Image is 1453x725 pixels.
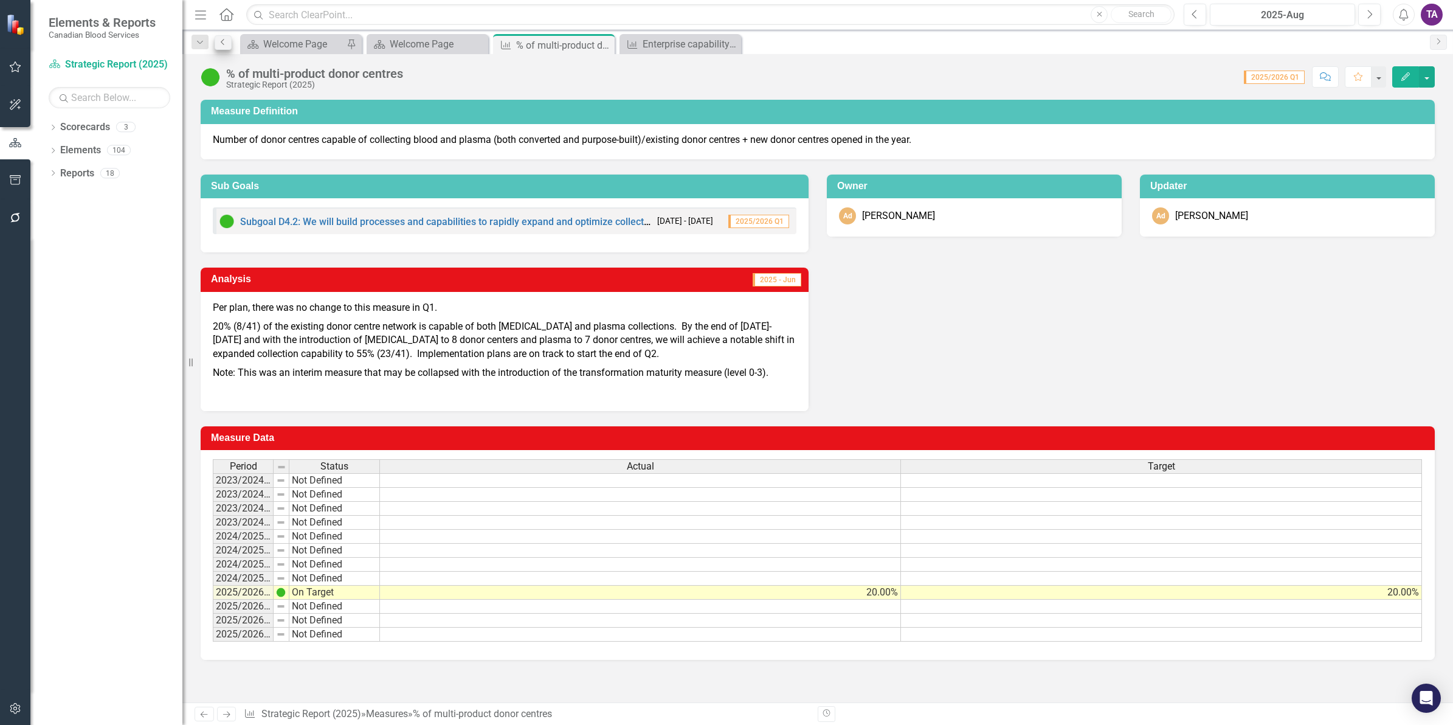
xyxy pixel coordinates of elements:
img: IjK2lU6JAAAAAElFTkSuQmCC [276,588,286,597]
td: Not Defined [289,473,380,488]
img: 8DAGhfEEPCf229AAAAAElFTkSuQmCC [276,602,286,611]
td: 2023/2024 Q1 [213,473,274,488]
div: % of multi-product donor centres [516,38,612,53]
img: 8DAGhfEEPCf229AAAAAElFTkSuQmCC [276,546,286,555]
span: 2025/2026 Q1 [728,215,789,228]
small: Canadian Blood Services [49,30,156,40]
td: Not Defined [289,572,380,586]
td: Not Defined [289,516,380,530]
td: 2025/2026 Q2 [213,600,274,614]
td: On Target [289,586,380,600]
td: 2023/2024 Q3 [213,502,274,516]
img: 8DAGhfEEPCf229AAAAAElFTkSuQmCC [276,532,286,541]
a: Measures [366,708,408,720]
td: 2025/2026 Q4 [213,628,274,642]
a: Welcome Page [370,36,485,52]
td: 2024/2025 Q4 [213,572,274,586]
img: 8DAGhfEEPCf229AAAAAElFTkSuQmCC [276,504,286,513]
div: Ad [1152,207,1169,224]
h3: Measure Data [211,432,1429,443]
p: 20% (8/41) of the existing donor centre network is capable of both [MEDICAL_DATA] and plasma coll... [213,317,796,364]
div: 18 [100,168,120,178]
img: 8DAGhfEEPCf229AAAAAElFTkSuQmCC [276,490,286,499]
span: Period [230,461,257,472]
p: Note: This was an interim measure that may be collapsed with the introduction of the transformati... [213,364,796,383]
td: Not Defined [289,614,380,628]
div: Strategic Report (2025) [226,80,403,89]
td: 20.00% [380,586,901,600]
a: Enterprise capability to deliver multi-product ambition [623,36,738,52]
a: Scorecards [60,120,110,134]
div: 3 [116,122,136,133]
td: Not Defined [289,488,380,502]
p: Number of donor centres capable of collecting blood and plasma (both converted and purpose-built)... [213,133,1423,147]
td: Not Defined [289,502,380,516]
span: Status [320,461,348,472]
div: Welcome Page [263,36,343,52]
input: Search ClearPoint... [246,4,1175,26]
h3: Sub Goals [211,181,802,192]
span: Search [1128,9,1154,19]
img: 8DAGhfEEPCf229AAAAAElFTkSuQmCC [276,476,286,485]
td: 2024/2025 Q3 [213,558,274,572]
td: 20.00% [901,586,1422,600]
td: Not Defined [289,544,380,558]
p: Per plan, there was no change to this measure in Q1. [213,301,796,317]
td: 2024/2025 Q1 [213,530,274,544]
a: Elements [60,144,101,158]
td: Not Defined [289,530,380,544]
td: Not Defined [289,600,380,614]
img: 8DAGhfEEPCf229AAAAAElFTkSuQmCC [276,560,286,569]
img: 8DAGhfEEPCf229AAAAAElFTkSuQmCC [276,518,286,527]
img: 8DAGhfEEPCf229AAAAAElFTkSuQmCC [276,616,286,625]
td: 2025/2026 Q1 [213,586,274,600]
td: 2024/2025 Q2 [213,544,274,558]
span: 2025 - Jun [753,273,801,286]
div: Ad [839,207,856,224]
img: ClearPoint Strategy [6,13,27,35]
td: 2023/2024 Q2 [213,488,274,502]
h3: Measure Definition [211,106,1429,117]
div: 104 [107,145,131,156]
a: Strategic Report (2025) [49,58,170,72]
span: Target [1148,461,1175,472]
input: Search Below... [49,87,170,108]
div: 2025-Aug [1214,8,1351,23]
h3: Updater [1150,181,1429,192]
td: 2023/2024 Q4 [213,516,274,530]
div: Enterprise capability to deliver multi-product ambition [643,36,738,52]
img: On Target [201,68,220,87]
div: Open Intercom Messenger [1412,684,1441,713]
a: Subgoal D4.2: We will build processes and capabilities to rapidly expand and optimize collections... [240,216,809,227]
img: 8DAGhfEEPCf229AAAAAElFTkSuQmCC [276,630,286,639]
img: 8DAGhfEEPCf229AAAAAElFTkSuQmCC [277,462,286,472]
img: On Target [219,214,234,229]
div: » » [244,707,809,721]
div: [PERSON_NAME] [1175,209,1248,223]
span: Elements & Reports [49,15,156,30]
td: Not Defined [289,558,380,572]
button: 2025-Aug [1210,4,1355,26]
button: Search [1111,6,1172,23]
div: Welcome Page [390,36,485,52]
span: 2025/2026 Q1 [1244,71,1305,84]
button: TA [1421,4,1443,26]
span: Actual [627,461,654,472]
div: [PERSON_NAME] [862,209,935,223]
h3: Analysis [211,274,474,285]
div: % of multi-product donor centres [413,708,552,720]
td: Not Defined [289,628,380,642]
a: Strategic Report (2025) [261,708,361,720]
a: Reports [60,167,94,181]
td: 2025/2026 Q3 [213,614,274,628]
a: Welcome Page [243,36,343,52]
small: [DATE] - [DATE] [657,215,713,227]
div: % of multi-product donor centres [226,67,403,80]
h3: Owner [837,181,1116,192]
img: 8DAGhfEEPCf229AAAAAElFTkSuQmCC [276,574,286,583]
